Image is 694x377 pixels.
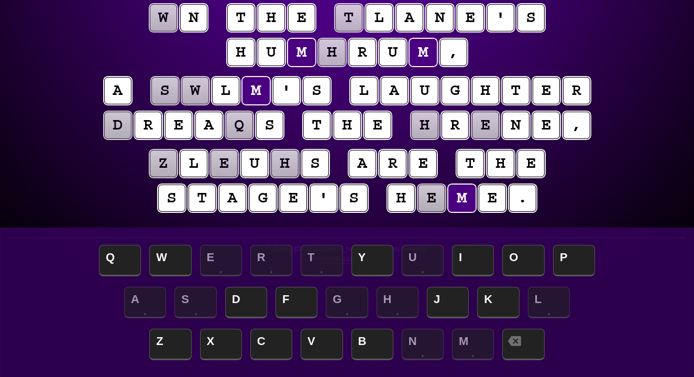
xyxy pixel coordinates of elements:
puzzle-tile: e [517,150,545,177]
puzzle-tile: e [472,112,499,139]
puzzle-tile: h [388,185,415,212]
puzzle-tile: e [364,112,391,139]
puzzle-tile: a [381,77,408,104]
puzzle-tile: ' [310,185,337,212]
puzzle-tile: e [165,112,192,139]
span: G [326,287,368,318]
puzzle-tile: s [340,185,368,212]
puzzle-tile: l [180,150,207,177]
span: R [250,245,292,276]
puzzle-tile: ' [273,77,300,104]
puzzle-tile: u [379,39,406,66]
puzzle-tile: h [487,150,514,177]
span: W [149,245,191,276]
span: Q [99,245,141,276]
puzzle-tile: n [180,4,207,31]
span: D [225,287,267,318]
span: J [427,287,469,318]
puzzle-tile: , [563,112,590,139]
puzzle-tile: t [189,185,216,212]
puzzle-tile: l [366,4,393,31]
span: S [174,287,216,318]
span: B [351,329,393,360]
puzzle-tile: t [502,77,530,104]
puzzle-tile: a [349,150,376,177]
span: F [276,287,317,318]
puzzle-tile: h [411,112,438,139]
puzzle-tile: a [219,185,246,212]
puzzle-tile: h [318,39,346,66]
span: Z [149,329,191,360]
puzzle-tile: e [211,150,238,177]
puzzle-tile: , [440,39,467,66]
puzzle-tile: . [509,185,536,212]
puzzle-tile: l [350,77,378,104]
puzzle-tile: z [150,150,177,177]
puzzle-tile: r [563,77,590,104]
puzzle-tile: s [517,4,545,31]
puzzle-tile: h [227,39,255,66]
puzzle-tile: u [241,150,268,177]
puzzle-tile: r [349,39,376,66]
puzzle-tile: s [303,77,331,104]
puzzle-tile: e [418,185,445,212]
puzzle-tile: s [158,185,185,212]
span: U [402,245,444,276]
puzzle-tile: w [182,77,209,104]
puzzle-tile: m [243,77,270,104]
puzzle-tile: w [150,4,177,31]
span: I [452,245,494,276]
puzzle-tile: e [410,150,437,177]
puzzle-tile: t [227,4,255,31]
puzzle-tile: q [226,112,253,139]
span: H [377,287,418,318]
puzzle-tile: a [195,112,223,139]
span: V [301,329,343,360]
puzzle-tile: t [335,4,362,31]
puzzle-tile: m [288,39,315,66]
span: Y [351,245,393,276]
puzzle-tile: h [258,4,285,31]
puzzle-tile: g [442,77,469,104]
puzzle-tile: u [258,39,285,66]
puzzle-tile: h [334,112,361,139]
puzzle-tile: r [442,112,469,139]
puzzle-tile: e [533,77,560,104]
puzzle-tile: m [410,39,437,66]
span: P [553,245,595,276]
puzzle-tile: e [288,4,315,31]
puzzle-tile: n [502,112,530,139]
puzzle-tile: n [426,4,454,31]
puzzle-tile: e [533,112,560,139]
span: C [250,329,292,360]
span: X [200,329,242,360]
puzzle-tile: h [472,77,499,104]
span: O [502,245,544,276]
puzzle-tile: h [271,150,299,177]
puzzle-tile: a [104,77,131,104]
puzzle-tile: g [249,185,277,212]
puzzle-tile: e [280,185,307,212]
span: L [528,287,570,318]
puzzle-tile: s [302,150,329,177]
puzzle-tile: s [151,77,179,104]
puzzle-tile: r [135,112,162,139]
puzzle-tile: u [411,77,438,104]
puzzle-tile: m [448,185,476,212]
span: E [200,245,242,276]
puzzle-tile: l [212,77,239,104]
puzzle-tile: s [256,112,283,139]
puzzle-tile: a [396,4,423,31]
puzzle-tile: e [457,4,484,31]
puzzle-tile: d [104,112,131,139]
puzzle-tile: e [479,185,506,212]
puzzle-tile: ' [487,4,514,31]
span: A [124,287,166,318]
span: T [301,245,343,276]
puzzle-tile: r [379,150,406,177]
span: M [452,329,494,360]
puzzle-tile: t [457,150,484,177]
puzzle-tile: t [303,112,331,139]
span: K [477,287,519,318]
span: N [402,329,444,360]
